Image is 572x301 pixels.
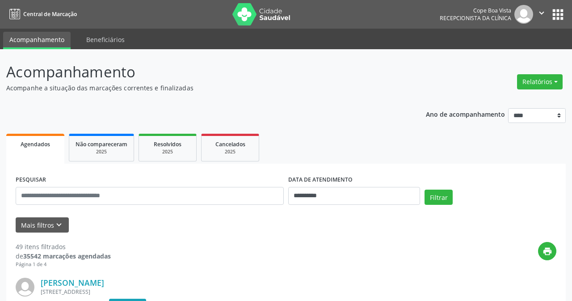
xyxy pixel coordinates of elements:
[76,148,127,155] div: 2025
[41,278,104,288] a: [PERSON_NAME]
[16,278,34,297] img: img
[3,32,71,49] a: Acompanhamento
[537,8,547,18] i: 
[16,251,111,261] div: de
[41,288,422,296] div: [STREET_ADDRESS]
[426,108,505,119] p: Ano de acompanhamento
[16,217,69,233] button: Mais filtroskeyboard_arrow_down
[543,246,552,256] i: print
[23,252,111,260] strong: 35542 marcações agendadas
[440,14,511,22] span: Recepcionista da clínica
[538,242,556,260] button: print
[21,140,50,148] span: Agendados
[23,10,77,18] span: Central de Marcação
[425,190,453,205] button: Filtrar
[6,83,398,93] p: Acompanhe a situação das marcações correntes e finalizadas
[6,61,398,83] p: Acompanhamento
[54,220,64,230] i: keyboard_arrow_down
[440,7,511,14] div: Cope Boa Vista
[76,140,127,148] span: Não compareceram
[208,148,252,155] div: 2025
[288,173,353,187] label: DATA DE ATENDIMENTO
[80,32,131,47] a: Beneficiários
[154,140,181,148] span: Resolvidos
[533,5,550,24] button: 
[215,140,245,148] span: Cancelados
[16,173,46,187] label: PESQUISAR
[514,5,533,24] img: img
[550,7,566,22] button: apps
[145,148,190,155] div: 2025
[517,74,563,89] button: Relatórios
[6,7,77,21] a: Central de Marcação
[16,242,111,251] div: 49 itens filtrados
[16,261,111,268] div: Página 1 de 4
